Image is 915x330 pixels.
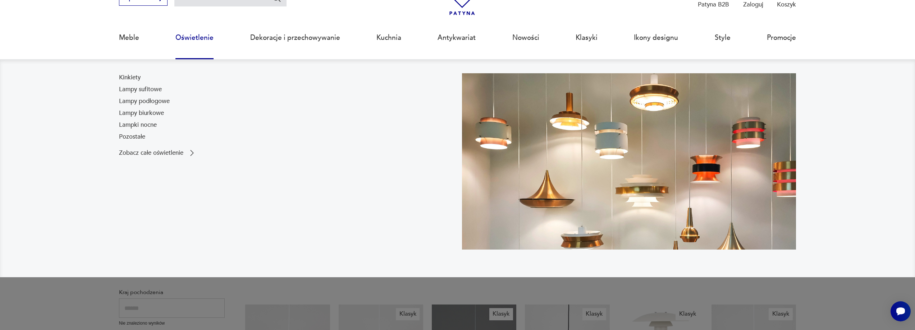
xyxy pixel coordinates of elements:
a: Lampy sufitowe [119,85,162,94]
a: Pozostałe [119,133,145,141]
a: Oświetlenie [175,21,214,54]
img: a9d990cd2508053be832d7f2d4ba3cb1.jpg [462,73,796,250]
a: Lampy podłogowe [119,97,170,106]
a: Klasyki [576,21,598,54]
a: Antykwariat [438,21,476,54]
p: Zobacz całe oświetlenie [119,150,183,156]
a: Ikony designu [634,21,678,54]
a: Kuchnia [376,21,401,54]
a: Dekoracje i przechowywanie [250,21,340,54]
a: Nowości [512,21,539,54]
p: Koszyk [777,0,796,9]
a: Promocje [767,21,796,54]
a: Kinkiety [119,73,141,82]
a: Zobacz całe oświetlenie [119,149,196,157]
a: Lampy biurkowe [119,109,164,117]
p: Zaloguj [743,0,763,9]
a: Lampki nocne [119,121,157,129]
p: Patyna B2B [698,0,729,9]
iframe: Smartsupp widget button [891,301,911,321]
a: Meble [119,21,139,54]
a: Style [715,21,731,54]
